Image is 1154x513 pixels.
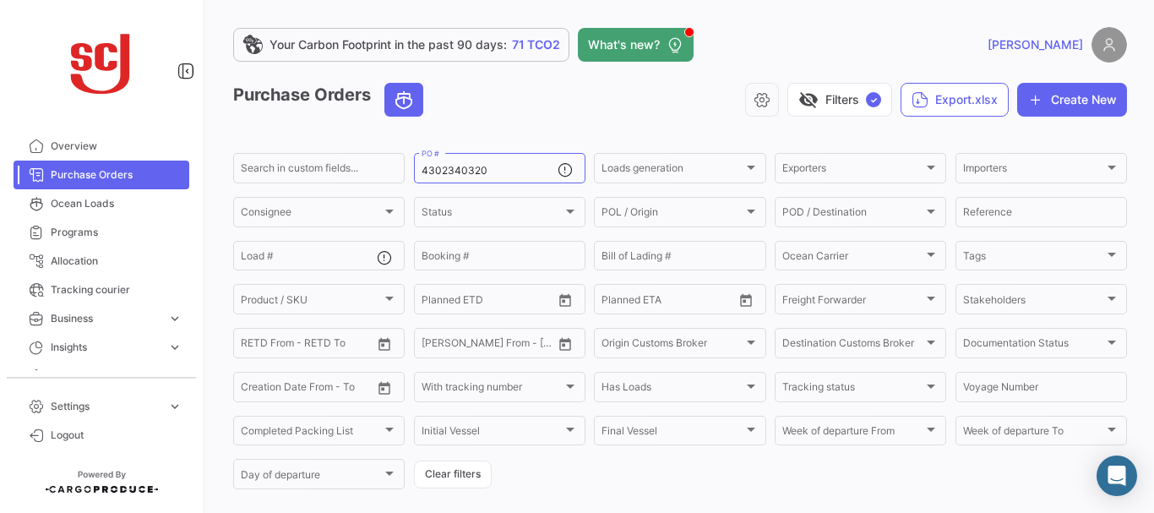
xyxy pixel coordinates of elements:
input: From [422,296,445,308]
span: Has Loads [601,384,743,396]
span: visibility_off [798,90,819,110]
span: Allocation [51,254,182,269]
a: Purchase Orders [14,161,189,189]
input: To [276,384,339,396]
span: Tracking status [782,384,923,396]
span: [PERSON_NAME] [988,36,1083,53]
div: Abrir Intercom Messenger [1097,456,1137,496]
span: Insights [51,340,161,355]
span: With tracking number [422,384,563,396]
img: placeholder-user.png [1091,27,1127,63]
span: Programs [51,225,182,240]
span: Logout [51,428,182,443]
span: Final Vessel [601,428,743,439]
a: Tracking courier [14,276,189,304]
span: Importers [963,165,1104,177]
button: Export.xlsx [901,83,1009,117]
span: Completed Packing List [241,428,382,439]
input: From [241,384,264,396]
button: What's new? [578,28,694,62]
span: ✓ [866,92,881,107]
span: What's new? [588,36,660,53]
span: Product / SKU [241,296,382,308]
input: From [422,340,445,352]
span: Status [422,209,563,221]
button: Open calendar [553,331,578,357]
span: Business [51,311,161,326]
span: Tracking courier [51,282,182,297]
span: expand_more [167,340,182,355]
img: scj_logo1.svg [59,20,144,105]
span: Documentation Status [963,340,1104,352]
span: POL / Origin [601,209,743,221]
input: From [241,340,264,352]
span: Stakeholders [963,296,1104,308]
a: Programs [14,218,189,247]
input: To [637,296,699,308]
span: Tags [963,253,1104,265]
span: Ocean Loads [51,196,182,211]
a: Carbon Footprint [14,362,189,390]
button: Open calendar [372,375,397,401]
span: Day of departure [241,472,382,483]
a: Overview [14,132,189,161]
span: Week of departure To [963,428,1104,439]
button: Clear filters [414,461,492,488]
h3: Purchase Orders [233,83,428,117]
span: Carbon Footprint [51,368,182,384]
span: Overview [51,139,182,154]
span: Freight Forwarder [782,296,923,308]
input: To [457,340,520,352]
a: Allocation [14,247,189,276]
span: Loads generation [601,165,743,177]
button: Create New [1017,83,1127,117]
span: Ocean Carrier [782,253,923,265]
span: POD / Destination [782,209,923,221]
a: Ocean Loads [14,189,189,218]
input: To [276,340,339,352]
span: Exporters [782,165,923,177]
button: Open calendar [372,331,397,357]
a: Your Carbon Footprint in the past 90 days:71 TCO2 [233,28,569,62]
span: Settings [51,399,161,414]
span: Destination Customs Broker [782,340,923,352]
span: Consignee [241,209,382,221]
span: Week of departure From [782,428,923,439]
span: 71 TCO2 [512,36,560,53]
button: Open calendar [553,287,578,313]
button: Ocean [385,84,422,116]
span: Purchase Orders [51,167,182,183]
span: expand_more [167,311,182,326]
input: To [457,296,520,308]
input: From [601,296,625,308]
span: Your Carbon Footprint in the past 90 days: [269,36,507,53]
button: visibility_offFilters✓ [787,83,892,117]
span: expand_more [167,399,182,414]
button: Open calendar [733,287,759,313]
span: Initial Vessel [422,428,563,439]
span: Origin Customs Broker [601,340,743,352]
